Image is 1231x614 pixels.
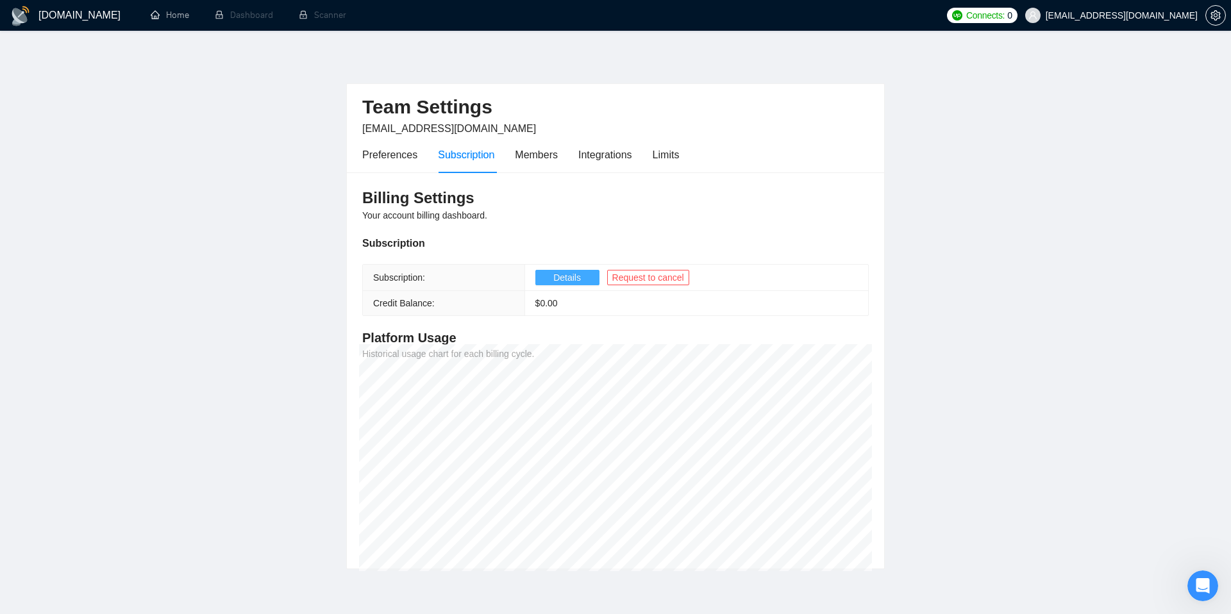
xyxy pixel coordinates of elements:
h4: Platform Usage [362,329,869,347]
span: Details [553,270,581,285]
span: $ 0.00 [535,298,558,308]
h3: Billing Settings [362,188,869,208]
span: [EMAIL_ADDRESS][DOMAIN_NAME] [362,123,536,134]
span: Connects: [966,8,1005,22]
a: homeHome [151,10,189,21]
button: Request to cancel [607,270,689,285]
div: Members [515,147,558,163]
button: Details [535,270,599,285]
div: Limits [653,147,680,163]
iframe: Intercom live chat [1187,570,1218,601]
span: Credit Balance: [373,298,435,308]
img: logo [10,6,31,26]
span: 0 [1007,8,1012,22]
div: Subscription [362,235,869,251]
span: Your account billing dashboard. [362,210,487,220]
div: Integrations [578,147,632,163]
span: setting [1206,10,1225,21]
button: setting [1205,5,1226,26]
a: setting [1205,10,1226,21]
img: upwork-logo.png [952,10,962,21]
span: Request to cancel [612,270,684,285]
span: Subscription: [373,272,425,283]
div: Subscription [438,147,494,163]
span: user [1028,11,1037,20]
h2: Team Settings [362,94,869,120]
div: Preferences [362,147,417,163]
